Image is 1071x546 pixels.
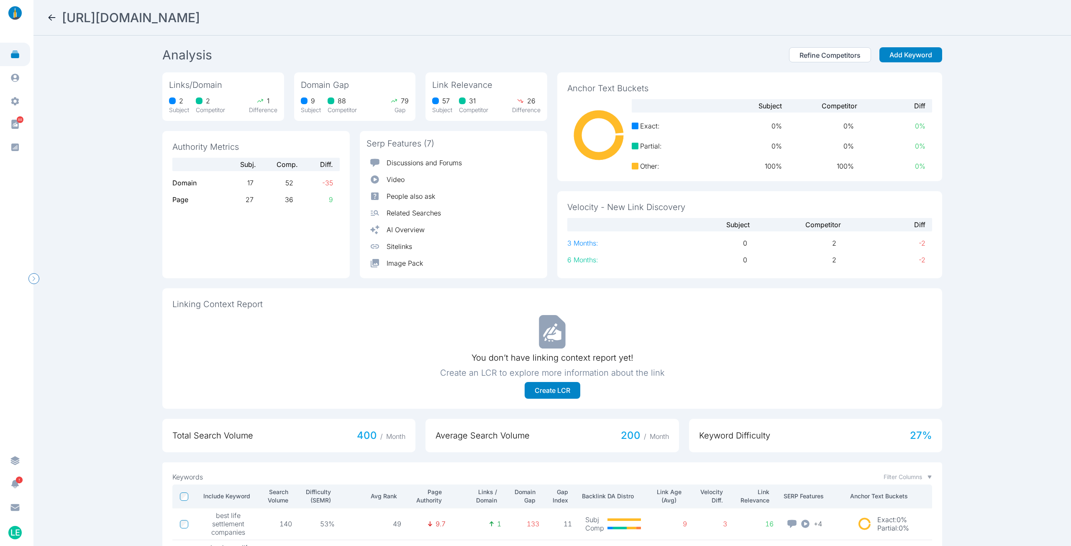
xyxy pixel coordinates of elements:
span: best life settlement companies [202,511,254,536]
p: Link Age (Avg) [655,488,683,505]
span: 27 % [910,429,932,442]
span: 27 [214,195,254,205]
p: 3 Months: [567,238,658,248]
span: 79 [401,96,409,106]
span: 57 [442,96,450,106]
p: Backlink DA Distro [582,492,648,500]
span: 0 % [854,161,926,171]
span: Linking Context Report [172,298,932,310]
span: 2 [747,238,836,248]
span: Diff. [298,159,340,169]
p: Related Searches [387,208,441,218]
p: Competitor [196,106,225,114]
button: Filter Columns [884,473,932,481]
span: 0 % [782,141,854,151]
span: -35 [293,178,333,188]
span: Serp Features (7) [366,138,541,149]
span: 88 [17,116,23,123]
span: 100 % [710,161,782,171]
span: Partial : [640,141,662,151]
span: 0 % [854,141,926,151]
span: Diff [841,220,932,230]
span: 52 [254,178,293,188]
p: 133 [515,520,539,528]
p: Links / Domain [456,488,497,505]
h2: Analysis [162,47,212,62]
span: Exact : [640,121,660,131]
p: Domain Gap [511,488,535,505]
p: Discussions and Forums [387,158,462,168]
span: 2 [747,255,836,265]
button: Add Keyword [879,47,942,62]
p: People also ask [387,191,435,201]
span: Domain Gap [301,79,409,91]
p: Difference [249,106,277,114]
p: Velocity Diff. [697,488,723,505]
p: Subject [432,106,452,114]
p: Difficulty (SEMR) [302,488,331,505]
span: 2 [179,96,183,106]
span: 0 [658,255,747,265]
p: 9.7 [436,520,446,528]
span: Links/Domain [169,79,277,91]
h2: https://windsorlifesettlements.com/life-settlement-brokers/ [62,10,200,25]
p: Domain [172,178,214,188]
span: Total Search Volume [172,430,253,441]
p: Anchor Text Buckets [850,492,929,500]
p: You don’t have linking context report yet! [471,352,633,364]
p: Subject [301,106,321,114]
span: / [380,432,383,441]
p: Subject [169,106,189,114]
p: Gap Index [549,488,568,505]
span: 26 [527,96,535,106]
span: Other : [640,161,659,171]
p: Include Keyword [199,492,250,500]
span: Month [650,432,669,441]
span: 9 [293,195,333,205]
p: 6 Months: [567,255,658,265]
span: 400 [357,429,405,442]
p: Sitelinks [387,241,412,251]
span: Competitor [750,220,841,230]
span: Filter Columns [884,473,922,481]
span: 17 [214,178,254,188]
img: linklaunch_small.2ae18699.png [5,6,25,20]
button: Refine Competitors [789,47,871,62]
p: Create an LCR to explore more information about the link [440,367,665,379]
button: Create LCR [525,382,580,399]
p: 9 [658,520,687,528]
span: Month [386,432,405,441]
p: 140 [268,520,292,528]
span: 1 [267,96,269,106]
span: 100 % [782,161,854,171]
p: Difference [512,106,541,114]
span: Authority Metrics [172,141,340,153]
span: + 4 [814,519,822,528]
p: Page [172,195,214,205]
p: AI Overview [387,225,425,235]
span: 0 % [854,121,926,131]
span: Anchor Text Buckets [567,82,932,94]
span: Link Relevance [432,79,541,91]
p: Link Relevance [737,488,770,505]
p: Keywords [172,473,203,481]
span: 0 % [710,141,782,151]
span: 2 [206,96,210,106]
span: 0 % [710,121,782,131]
p: 49 [348,520,401,528]
p: Search Volume [264,488,288,505]
span: Average Search Volume [436,430,530,441]
p: Subj [585,515,604,524]
p: 1 [497,520,501,528]
p: 53% [305,520,335,528]
span: Velocity - New Link Discovery [567,201,932,213]
span: 0 % [782,121,854,131]
p: Image Pack [387,258,423,268]
span: 200 [621,429,669,442]
span: Comp. [256,159,298,169]
span: 9 [311,96,315,106]
span: / [644,432,646,441]
span: Subj. [214,159,256,169]
p: Competitor [328,106,357,114]
span: Subject [707,101,782,111]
